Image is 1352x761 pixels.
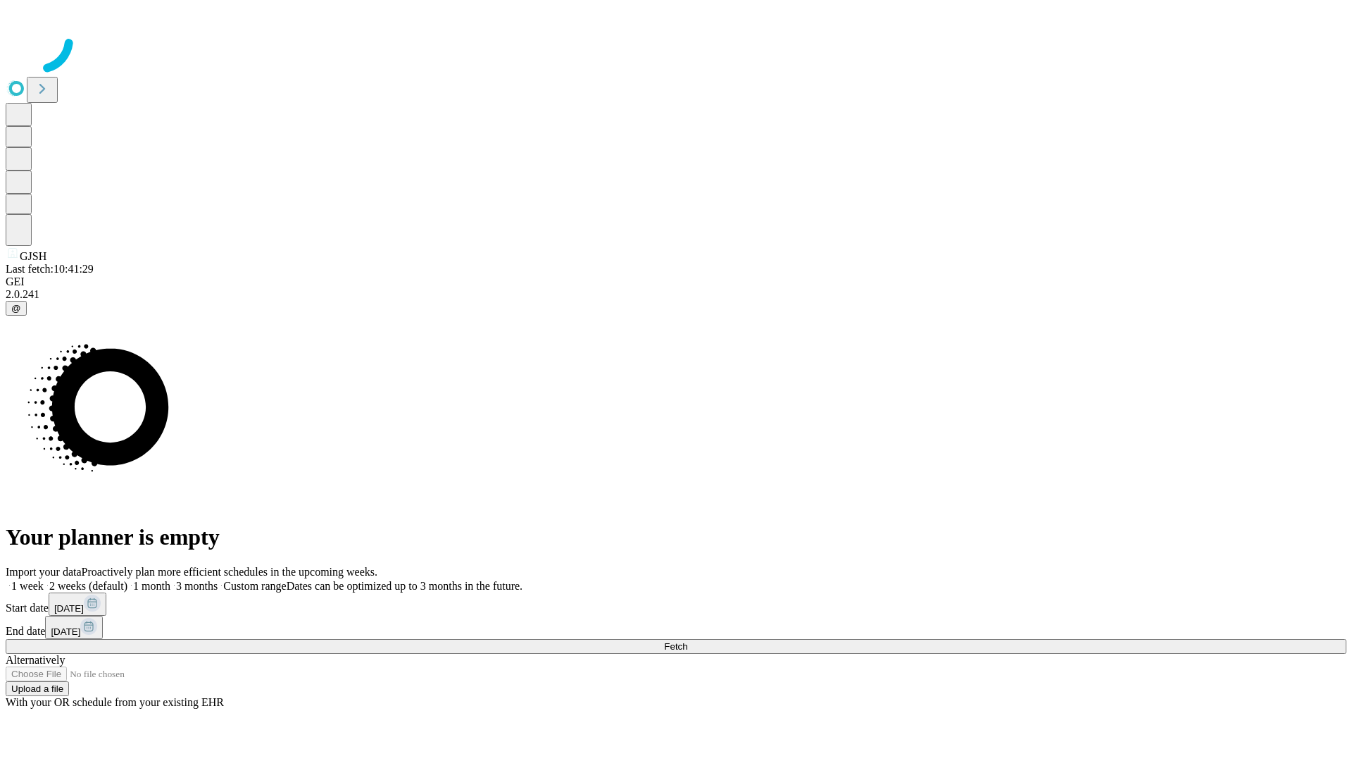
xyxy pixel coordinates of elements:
[45,616,103,639] button: [DATE]
[287,580,522,592] span: Dates can be optimized up to 3 months in the future.
[54,603,84,614] span: [DATE]
[6,593,1346,616] div: Start date
[6,639,1346,654] button: Fetch
[82,566,377,578] span: Proactively plan more efficient schedules in the upcoming weeks.
[223,580,286,592] span: Custom range
[6,276,1346,288] div: GEI
[6,263,94,275] span: Last fetch: 10:41:29
[664,641,687,652] span: Fetch
[11,303,21,314] span: @
[6,301,27,316] button: @
[11,580,44,592] span: 1 week
[6,288,1346,301] div: 2.0.241
[49,593,106,616] button: [DATE]
[6,696,224,708] span: With your OR schedule from your existing EHR
[49,580,127,592] span: 2 weeks (default)
[6,681,69,696] button: Upload a file
[51,626,80,637] span: [DATE]
[176,580,218,592] span: 3 months
[133,580,170,592] span: 1 month
[6,616,1346,639] div: End date
[6,524,1346,550] h1: Your planner is empty
[6,566,82,578] span: Import your data
[20,250,46,262] span: GJSH
[6,654,65,666] span: Alternatively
